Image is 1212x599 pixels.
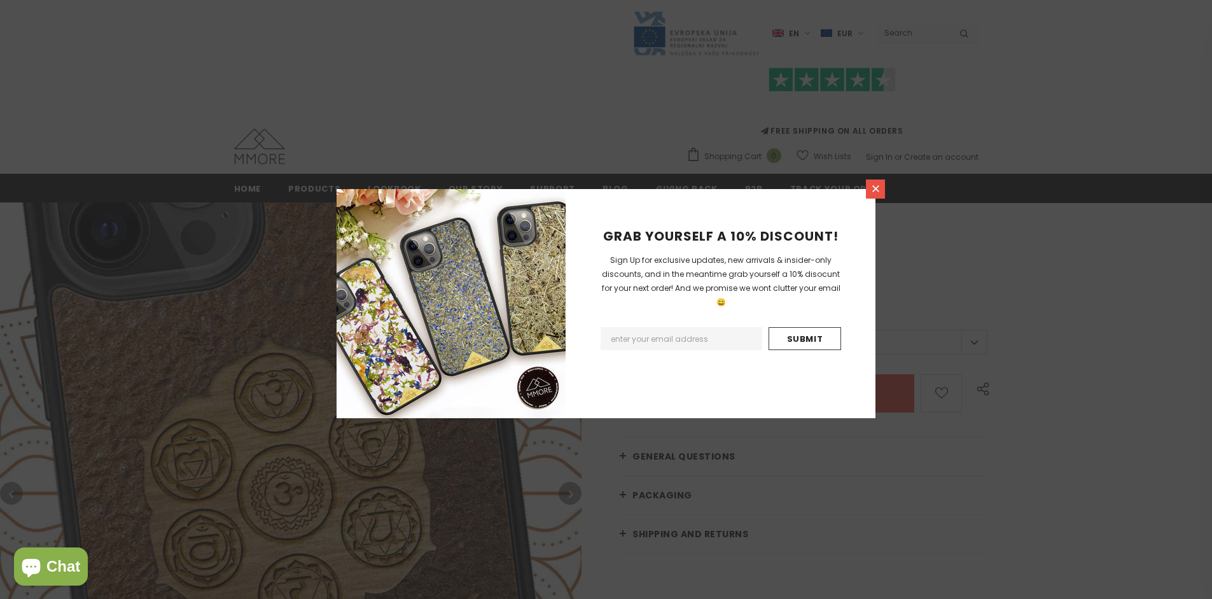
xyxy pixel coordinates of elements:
input: Email Address [601,327,762,350]
span: Sign Up for exclusive updates, new arrivals & insider-only discounts, and in the meantime grab yo... [602,255,840,307]
span: GRAB YOURSELF A 10% DISCOUNT! [603,227,839,245]
a: Close [866,180,885,199]
inbox-online-store-chat: Shopify online store chat [10,547,92,589]
input: Submit [769,327,841,350]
